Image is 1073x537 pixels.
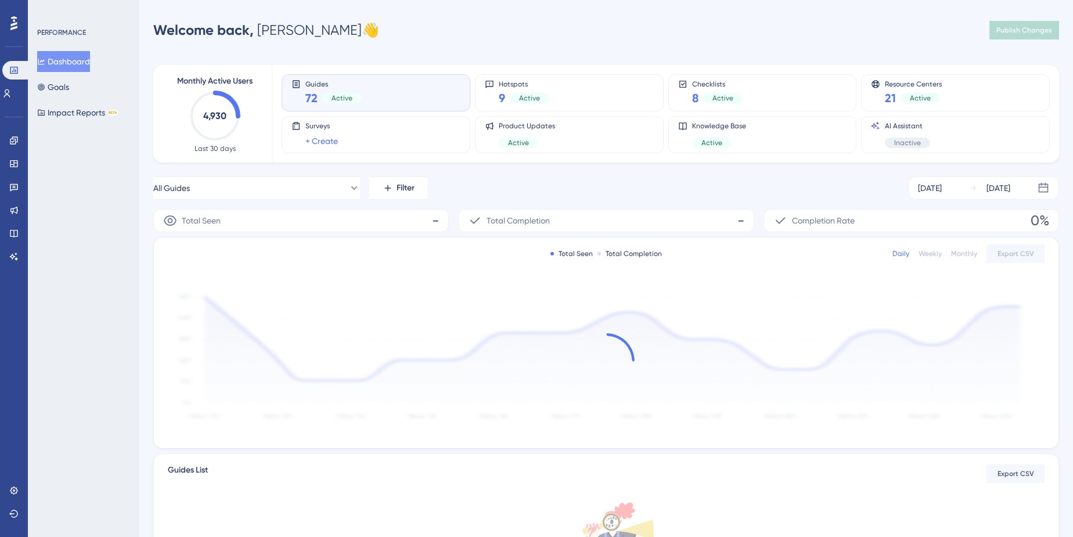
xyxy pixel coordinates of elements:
button: Goals [37,77,69,98]
span: Active [332,93,352,103]
span: Export CSV [998,469,1034,478]
span: 0% [1031,211,1049,230]
div: Total Completion [597,249,662,258]
span: Total Completion [487,214,550,228]
div: Daily [892,249,909,258]
span: Export CSV [998,249,1034,258]
span: Hotspots [499,80,549,88]
span: - [737,211,744,230]
span: Total Seen [182,214,221,228]
div: [PERSON_NAME] 👋 [153,21,379,39]
button: Impact ReportsBETA [37,102,118,123]
div: Weekly [919,249,942,258]
span: Active [519,93,540,103]
span: Active [910,93,931,103]
span: Product Updates [499,121,555,131]
span: Guides [305,80,362,88]
span: Monthly Active Users [177,74,253,88]
div: PERFORMANCE [37,28,86,37]
span: Inactive [894,138,921,147]
span: - [432,211,439,230]
span: 9 [499,90,505,106]
div: [DATE] [986,181,1010,195]
span: 21 [885,90,896,106]
span: 72 [305,90,318,106]
text: 4,930 [203,110,226,121]
span: All Guides [153,181,190,195]
span: Last 30 days [195,144,236,153]
div: Monthly [951,249,977,258]
span: Publish Changes [996,26,1052,35]
span: Welcome back, [153,21,254,38]
span: Active [508,138,529,147]
button: Dashboard [37,51,90,72]
button: Export CSV [986,464,1045,483]
span: Filter [397,181,415,195]
div: BETA [107,110,118,116]
button: Publish Changes [989,21,1059,39]
span: Knowledge Base [692,121,746,131]
button: All Guides [153,176,360,200]
span: Guides List [168,463,208,484]
button: Export CSV [986,244,1045,263]
span: Active [712,93,733,103]
span: AI Assistant [885,121,930,131]
span: 8 [692,90,698,106]
span: Checklists [692,80,743,88]
span: Completion Rate [792,214,855,228]
span: Resource Centers [885,80,942,88]
span: Surveys [305,121,338,131]
button: Filter [369,176,427,200]
div: Total Seen [550,249,593,258]
a: + Create [305,134,338,148]
span: Active [701,138,722,147]
div: [DATE] [918,181,942,195]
